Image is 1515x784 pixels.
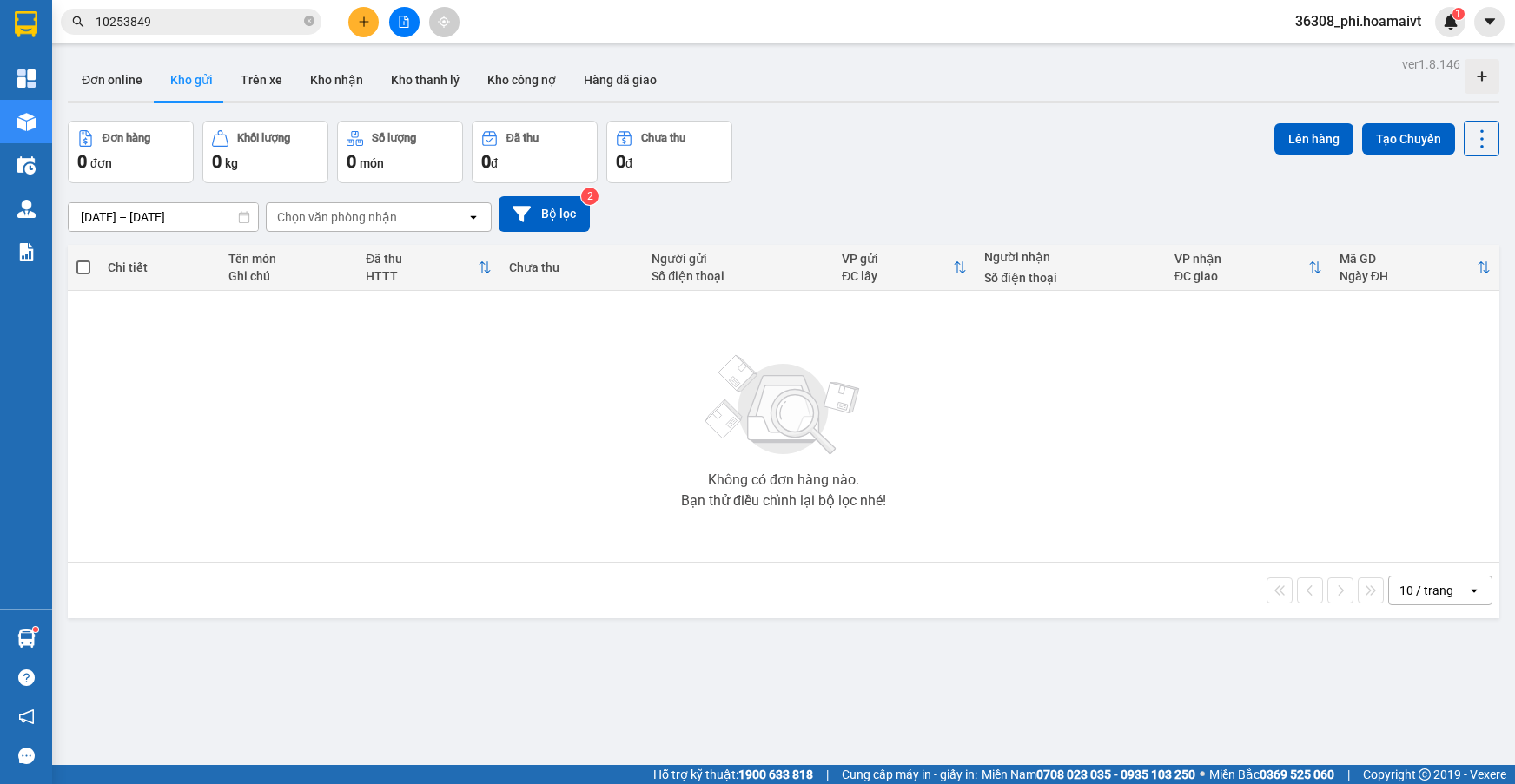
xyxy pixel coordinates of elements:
[570,59,671,101] button: Hàng đã giao
[357,245,500,291] th: Toggle SortBy
[237,132,290,144] div: Khối lượng
[499,196,590,232] button: Bộ lọc
[17,156,36,175] img: warehouse-icon
[68,121,194,183] button: Đơn hàng0đơn
[697,345,870,466] img: svg+xml;base64,PHN2ZyBjbGFzcz0ibGlzdC1wbHVnX19zdmciIHhtbG5zPSJodHRwOi8vd3d3LnczLm9yZy8yMDAwL3N2Zy...
[681,494,886,508] div: Bạn thử điều chỉnh lại bộ lọc nhé!
[833,245,976,291] th: Toggle SortBy
[108,260,211,274] div: Chi tiết
[438,16,450,28] span: aim
[1274,123,1353,155] button: Lên hàng
[1281,10,1435,32] span: 36308_phi.hoamaivt
[653,765,813,784] span: Hỗ trợ kỹ thuật:
[652,252,824,266] div: Người gửi
[304,16,314,26] span: close-circle
[1166,245,1331,291] th: Toggle SortBy
[337,121,463,183] button: Số lượng0món
[842,252,953,266] div: VP gửi
[1362,123,1455,155] button: Tạo Chuyến
[1340,252,1477,266] div: Mã GD
[358,16,370,28] span: plus
[33,627,38,632] sup: 1
[1209,765,1334,784] span: Miền Bắc
[1340,269,1477,283] div: Ngày ĐH
[1455,8,1461,20] span: 1
[18,748,35,764] span: message
[103,132,150,144] div: Đơn hàng
[277,208,397,226] div: Chọn văn phòng nhận
[1174,269,1308,283] div: ĐC giao
[984,271,1157,285] div: Số điện thoại
[506,132,539,144] div: Đã thu
[389,7,420,37] button: file-add
[641,132,685,144] div: Chưa thu
[18,708,35,725] span: notification
[616,151,625,172] span: 0
[377,59,473,101] button: Kho thanh lý
[1467,583,1481,597] svg: open
[606,121,732,183] button: Chưa thu0đ
[472,121,598,183] button: Đã thu0đ
[1443,14,1459,30] img: icon-new-feature
[156,59,227,101] button: Kho gửi
[652,269,824,283] div: Số điện thoại
[982,765,1195,784] span: Miền Nam
[466,210,480,224] svg: open
[1260,768,1334,781] strong: 0369 525 060
[17,113,36,131] img: warehouse-icon
[708,473,859,487] div: Không có đơn hàng nào.
[491,156,498,170] span: đ
[1347,765,1350,784] span: |
[304,14,314,30] span: close-circle
[17,200,36,218] img: warehouse-icon
[96,12,301,31] input: Tìm tên, số ĐT hoặc mã đơn
[228,269,348,283] div: Ghi chú
[69,203,258,231] input: Select a date range.
[348,7,379,37] button: plus
[1036,768,1195,781] strong: 0708 023 035 - 0935 103 250
[15,11,37,37] img: logo-vxr
[1419,768,1431,781] span: copyright
[1331,245,1499,291] th: Toggle SortBy
[481,151,491,172] span: 0
[581,188,599,205] sup: 2
[738,768,813,781] strong: 1900 633 818
[1474,7,1505,37] button: caret-down
[1174,252,1308,266] div: VP nhận
[72,16,84,28] span: search
[1465,59,1499,94] div: Tạo kho hàng mới
[366,269,478,283] div: HTTT
[842,765,977,784] span: Cung cấp máy in - giấy in:
[366,252,478,266] div: Đã thu
[625,156,632,170] span: đ
[18,669,35,686] span: question-circle
[360,156,384,170] span: món
[826,765,829,784] span: |
[202,121,328,183] button: Khối lượng0kg
[1399,582,1453,599] div: 10 / trang
[372,132,416,144] div: Số lượng
[1402,55,1460,74] div: ver 1.8.146
[227,59,296,101] button: Trên xe
[77,151,87,172] span: 0
[17,69,36,88] img: dashboard-icon
[17,243,36,261] img: solution-icon
[212,151,222,172] span: 0
[429,7,460,37] button: aim
[1452,8,1465,20] sup: 1
[473,59,570,101] button: Kho công nợ
[228,252,348,266] div: Tên món
[296,59,377,101] button: Kho nhận
[17,629,36,648] img: warehouse-icon
[68,59,156,101] button: Đơn online
[842,269,953,283] div: ĐC lấy
[225,156,238,170] span: kg
[90,156,112,170] span: đơn
[984,250,1157,264] div: Người nhận
[1200,771,1205,778] span: ⚪️
[398,16,410,28] span: file-add
[347,151,356,172] span: 0
[509,260,634,274] div: Chưa thu
[1482,14,1498,30] span: caret-down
